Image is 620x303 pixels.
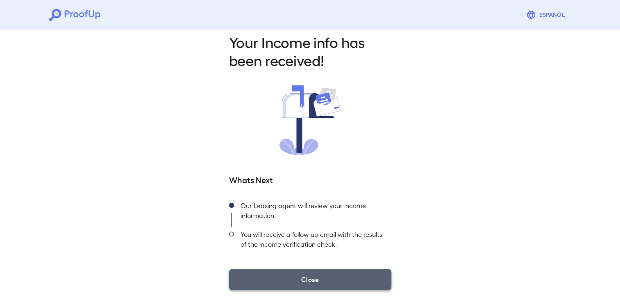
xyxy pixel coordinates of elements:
[229,174,391,185] h5: Whats Next
[234,227,391,256] div: You will receive a follow up email with the results of the income verification check.
[523,7,571,23] button: Espanõl
[234,198,391,227] div: Our Leasing agent will review your income information.
[229,33,391,69] h2: Your Income info has been received!
[229,269,391,290] button: Close
[279,85,341,155] img: received.svg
